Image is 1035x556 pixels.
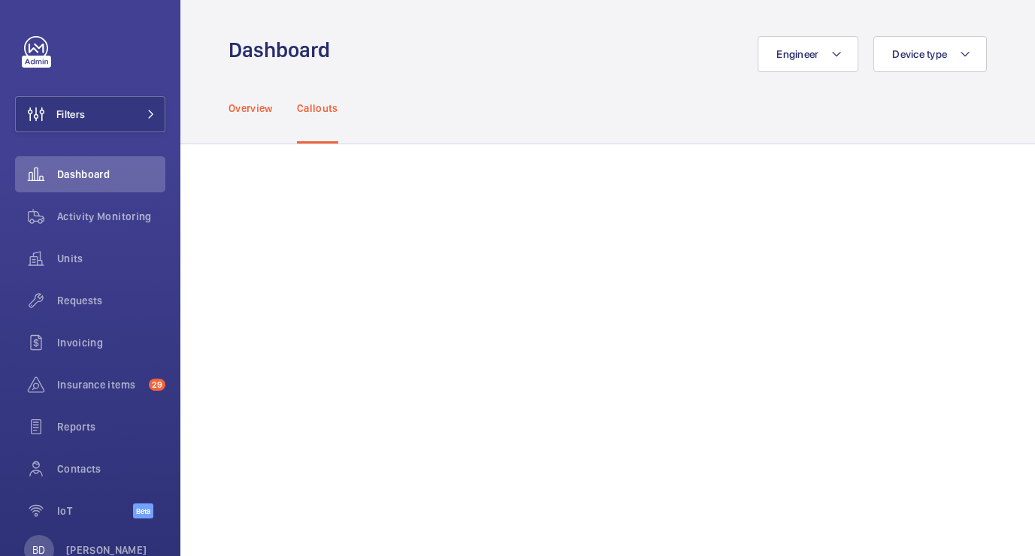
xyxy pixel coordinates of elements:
[57,461,165,476] span: Contacts
[57,293,165,308] span: Requests
[892,48,947,60] span: Device type
[57,209,165,224] span: Activity Monitoring
[56,107,85,122] span: Filters
[758,36,858,72] button: Engineer
[57,167,165,182] span: Dashboard
[228,36,339,64] h1: Dashboard
[57,335,165,350] span: Invoicing
[149,379,165,391] span: 29
[15,96,165,132] button: Filters
[57,251,165,266] span: Units
[133,503,153,518] span: Beta
[57,419,165,434] span: Reports
[57,377,143,392] span: Insurance items
[57,503,133,518] span: IoT
[297,101,338,116] p: Callouts
[776,48,819,60] span: Engineer
[873,36,987,72] button: Device type
[228,101,273,116] p: Overview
